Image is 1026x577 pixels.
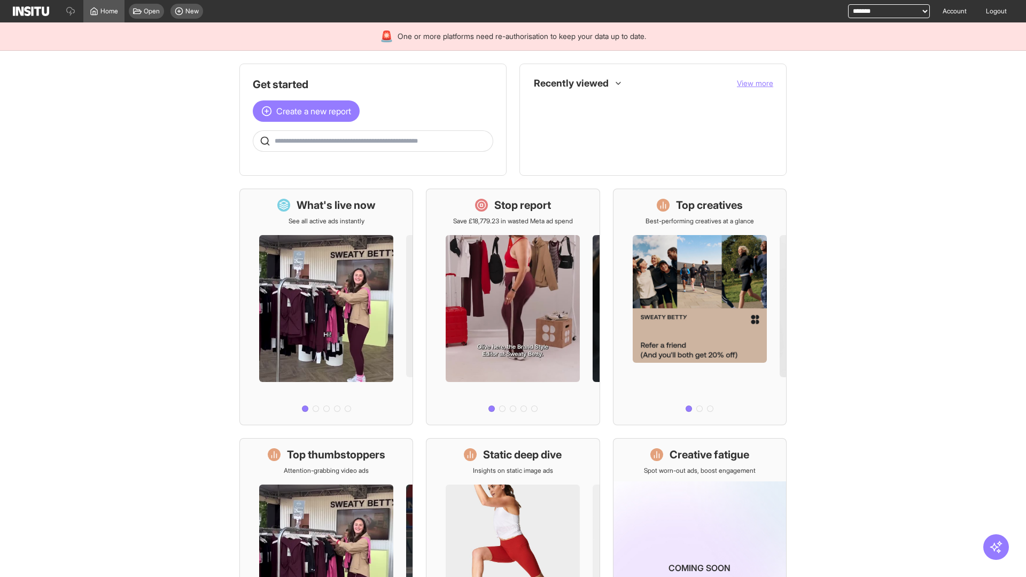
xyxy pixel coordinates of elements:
h1: Static deep dive [483,447,562,462]
span: Create a new report [276,105,351,118]
div: 🚨 [380,29,393,44]
a: Stop reportSave £18,779.23 in wasted Meta ad spend [426,189,600,425]
h1: Top creatives [676,198,743,213]
p: Insights on static image ads [473,466,553,475]
span: View more [737,79,773,88]
h1: What's live now [297,198,376,213]
span: Open [144,7,160,15]
a: What's live nowSee all active ads instantly [239,189,413,425]
p: See all active ads instantly [289,217,364,225]
span: Home [100,7,118,15]
h1: Top thumbstoppers [287,447,385,462]
h1: Stop report [494,198,551,213]
p: Attention-grabbing video ads [284,466,369,475]
button: Create a new report [253,100,360,122]
button: View more [737,78,773,89]
img: Logo [13,6,49,16]
span: One or more platforms need re-authorisation to keep your data up to date. [398,31,646,42]
a: Top creativesBest-performing creatives at a glance [613,189,787,425]
h1: Get started [253,77,493,92]
p: Save £18,779.23 in wasted Meta ad spend [453,217,573,225]
p: Best-performing creatives at a glance [646,217,754,225]
span: New [185,7,199,15]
